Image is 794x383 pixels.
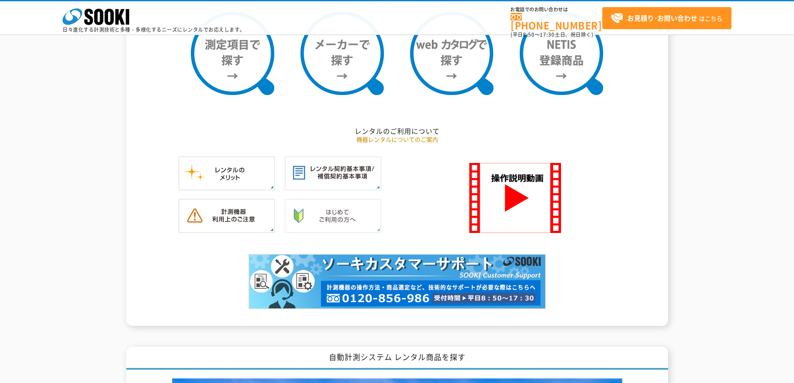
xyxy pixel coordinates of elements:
a: [PHONE_NUMBER] [511,13,602,30]
img: NETIS登録商品 [520,12,603,95]
span: 17:30 [540,31,555,38]
img: webカタログで探す [410,12,493,95]
img: レンタルのメリット [178,156,275,190]
img: メーカーで探す [301,12,384,95]
img: カスタマーサポート [248,254,546,309]
span: (平日 ～ 土日、祝日除く) [511,31,593,38]
img: SOOKI 操作説明動画 [469,163,561,233]
p: 日々進化する計測技術と多種・多様化するニーズにレンタルでお応えします。 [63,27,245,32]
img: 計測機器ご利用上のご注意 [178,199,275,233]
img: レンタル契約基本事項／補償契約基本事項 [285,156,381,190]
a: レンタル契約基本事項／補償契約基本事項 [285,182,381,190]
span: はこちら [611,12,722,25]
span: お電話でのお問い合わせは [511,7,602,12]
a: 計測機器ご利用上のご注意 [178,224,275,232]
strong: お見積り･お問い合わせ [627,13,697,23]
img: はじめてご利用の方へ [285,199,381,233]
img: 測定項目で探す [191,12,274,95]
a: はじめてご利用の方へ [285,224,381,232]
h1: 自動計測システム レンタル商品を探す [126,347,668,370]
p: 機器レンタルについてのご案内 [153,135,641,144]
a: レンタルのメリット [178,182,275,190]
span: 8:50 [523,31,535,38]
a: お見積り･お問い合わせはこちら [602,7,731,29]
h2: レンタルのご利用について [153,127,641,135]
